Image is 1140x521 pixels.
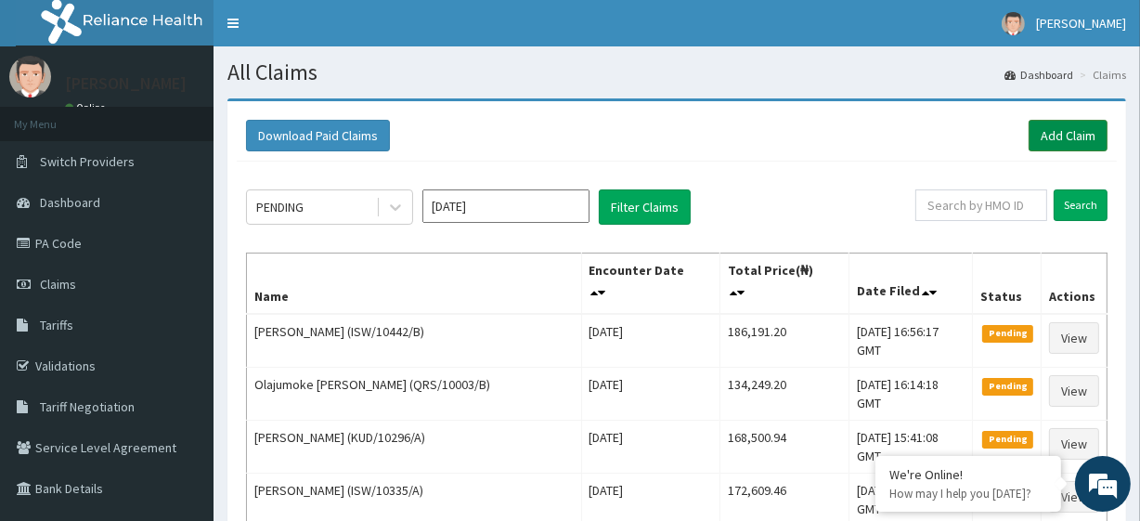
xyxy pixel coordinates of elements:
img: User Image [1002,12,1025,35]
span: Tariff Negotiation [40,398,135,415]
button: Filter Claims [599,189,691,225]
p: How may I help you today? [889,486,1047,501]
td: [DATE] 16:56:17 GMT [849,314,973,368]
div: We're Online! [889,466,1047,483]
th: Status [973,254,1042,315]
td: 134,249.20 [720,368,849,421]
input: Search [1054,189,1108,221]
td: [DATE] [581,368,720,421]
th: Total Price(₦) [720,254,849,315]
span: Switch Providers [40,153,135,170]
span: Pending [982,325,1033,342]
td: Olajumoke [PERSON_NAME] (QRS/10003/B) [247,368,582,421]
td: 186,191.20 [720,314,849,368]
td: [DATE] 15:41:08 GMT [849,421,973,474]
button: Download Paid Claims [246,120,390,151]
a: View [1049,481,1099,513]
span: [PERSON_NAME] [1036,15,1126,32]
span: Tariffs [40,317,73,333]
a: View [1049,375,1099,407]
h1: All Claims [227,60,1126,85]
span: Pending [982,378,1033,395]
span: Pending [982,431,1033,448]
input: Search by HMO ID [915,189,1047,221]
td: [PERSON_NAME] (ISW/10442/B) [247,314,582,368]
li: Claims [1075,67,1126,83]
th: Date Filed [849,254,973,315]
td: [DATE] [581,421,720,474]
td: [DATE] [581,314,720,368]
a: View [1049,322,1099,354]
td: [DATE] 16:14:18 GMT [849,368,973,421]
td: 168,500.94 [720,421,849,474]
img: User Image [9,56,51,98]
a: Add Claim [1029,120,1108,151]
span: Dashboard [40,194,100,211]
th: Actions [1041,254,1107,315]
input: Select Month and Year [422,189,589,223]
span: Claims [40,276,76,293]
td: [PERSON_NAME] (KUD/10296/A) [247,421,582,474]
a: Online [65,101,110,114]
p: [PERSON_NAME] [65,75,187,92]
div: PENDING [256,198,304,216]
th: Encounter Date [581,254,720,315]
a: Dashboard [1004,67,1073,83]
th: Name [247,254,582,315]
a: View [1049,428,1099,460]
